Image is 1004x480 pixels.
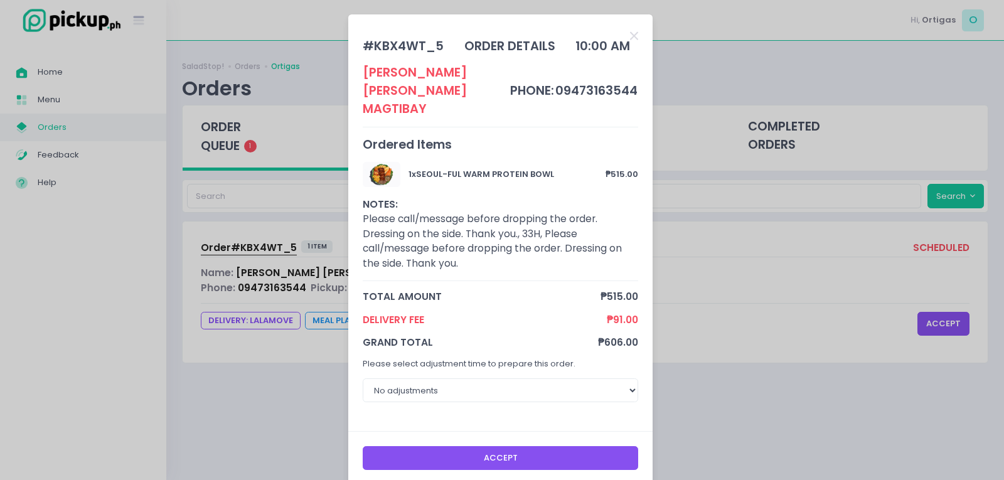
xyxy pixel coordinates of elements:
[598,335,638,349] span: ₱606.00
[363,37,444,55] div: # KBX4WT_5
[555,82,638,99] span: 09473163544
[363,446,639,470] button: Accept
[575,37,630,55] div: 10:00 AM
[630,29,638,41] button: Close
[363,136,639,154] div: Ordered Items
[363,335,599,349] span: grand total
[363,63,510,119] div: [PERSON_NAME] [PERSON_NAME] Magtibay
[464,37,555,55] div: order details
[607,312,638,327] span: ₱91.00
[510,63,555,119] td: phone:
[363,289,601,304] span: total amount
[363,358,639,370] p: Please select adjustment time to prepare this order.
[363,312,607,327] span: Delivery Fee
[601,289,638,304] span: ₱515.00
